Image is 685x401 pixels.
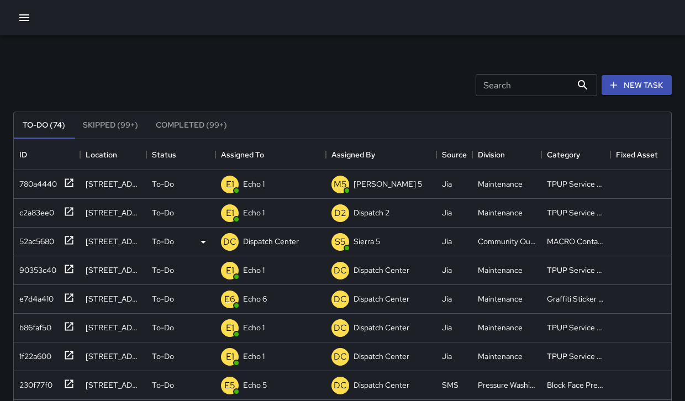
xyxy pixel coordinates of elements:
p: Dispatch 2 [354,207,389,218]
p: E1 [226,178,234,191]
div: TPUP Service Requested [547,322,605,333]
div: ID [19,139,27,170]
div: Assigned To [221,139,264,170]
p: To-Do [152,178,174,189]
div: 1f22a600 [15,346,51,362]
p: To-Do [152,265,174,276]
div: Division [472,139,541,170]
p: Echo 1 [243,265,265,276]
div: Division [478,139,505,170]
div: 52ac5680 [15,231,54,247]
div: 493 10th Street [86,351,141,362]
p: DC [334,379,347,392]
p: Echo 1 [243,351,265,362]
div: 2315 Valdez Street [86,178,141,189]
p: To-Do [152,351,174,362]
div: Graffiti Sticker Abated Small [547,293,605,304]
div: Maintenance [478,351,523,362]
p: To-Do [152,236,174,247]
p: S5 [335,235,346,249]
p: E1 [226,350,234,363]
p: Dispatch Center [354,379,409,391]
div: TPUP Service Requested [547,178,605,189]
div: 9 Grand Avenue [86,293,141,304]
p: M5 [334,178,347,191]
button: Completed (99+) [147,112,236,139]
p: E1 [226,207,234,220]
p: Echo 5 [243,379,267,391]
div: Jia [442,322,452,333]
p: DC [334,264,347,277]
p: E6 [224,293,235,306]
div: Jia [442,178,452,189]
p: Sierra 5 [354,236,380,247]
div: 230f77f0 [15,375,52,391]
p: Dispatch Center [354,293,409,304]
div: 780a4440 [15,174,57,189]
button: New Task [602,75,672,96]
div: Assigned To [215,139,326,170]
div: Assigned By [331,139,375,170]
p: Echo 6 [243,293,267,304]
div: Category [541,139,610,170]
div: Location [80,139,146,170]
div: e7d4a410 [15,289,54,304]
div: Maintenance [478,293,523,304]
div: Status [146,139,215,170]
p: DC [334,321,347,335]
p: E1 [226,321,234,335]
div: Source [442,139,467,170]
div: Fixed Asset [616,139,658,170]
div: Fixed Asset [610,139,677,170]
div: 350 17th Street [86,379,141,391]
div: 90353c40 [15,260,56,276]
div: Jia [442,207,452,218]
div: Jia [442,236,452,247]
div: 1707 Webster Street [86,265,141,276]
div: Jia [442,351,452,362]
div: ID [14,139,80,170]
p: DC [223,235,236,249]
div: Jia [442,293,452,304]
p: To-Do [152,322,174,333]
div: Assigned By [326,139,436,170]
div: c2a83ee0 [15,203,54,218]
p: DC [334,293,347,306]
p: To-Do [152,293,174,304]
div: Community Outreach [478,236,536,247]
p: Echo 1 [243,207,265,218]
div: Status [152,139,176,170]
p: E1 [226,264,234,277]
div: Pressure Washing [478,379,536,391]
div: Maintenance [478,178,523,189]
div: Maintenance [478,265,523,276]
p: Echo 1 [243,322,265,333]
div: Maintenance [478,207,523,218]
button: Skipped (99+) [74,112,147,139]
p: Dispatch Center [354,351,409,362]
div: MACRO Contacted [547,236,605,247]
div: Location [86,139,117,170]
div: TPUP Service Requested [547,265,605,276]
div: 2100 Webster Street [86,322,141,333]
div: b86faf50 [15,318,51,333]
p: [PERSON_NAME] 5 [354,178,422,189]
div: 355 24th Street [86,236,141,247]
p: DC [334,350,347,363]
p: Dispatch Center [243,236,299,247]
div: SMS [442,379,459,391]
div: TPUP Service Requested [547,207,605,218]
p: Dispatch Center [354,265,409,276]
p: Dispatch Center [354,322,409,333]
p: E5 [224,379,235,392]
div: TPUP Service Requested [547,351,605,362]
p: Echo 1 [243,178,265,189]
div: 2216 Broadway [86,207,141,218]
div: Category [547,139,580,170]
div: Jia [442,265,452,276]
button: To-Do (74) [14,112,74,139]
p: D2 [334,207,346,220]
div: Maintenance [478,322,523,333]
div: Source [436,139,472,170]
p: To-Do [152,207,174,218]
